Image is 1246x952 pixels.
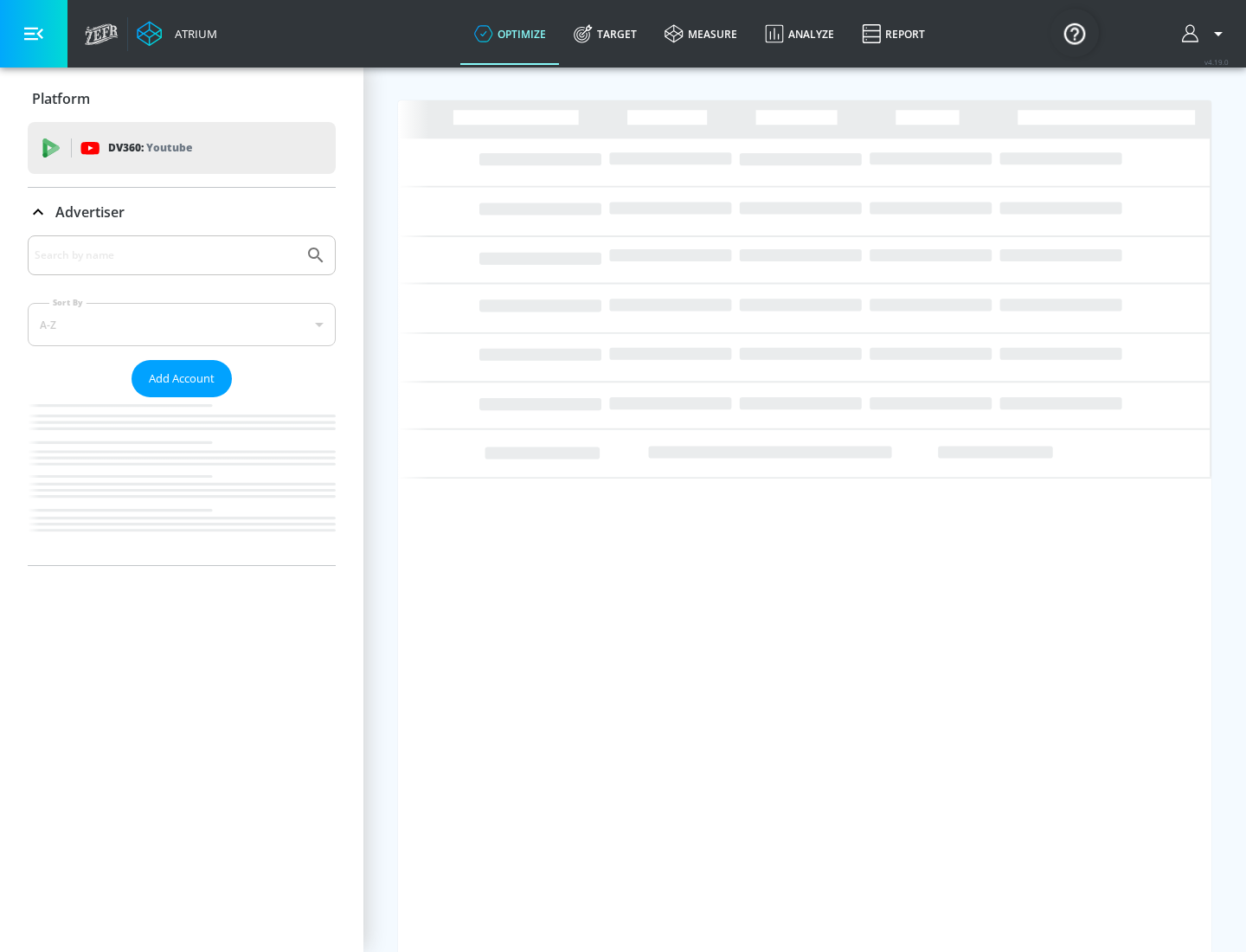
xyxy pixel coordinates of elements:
a: Report [848,3,939,65]
button: Add Account [132,360,232,397]
a: optimize [460,3,560,65]
p: Platform [32,89,90,108]
p: DV360: [108,138,192,158]
nav: list of Advertiser [28,397,336,565]
div: Atrium [168,26,217,42]
a: Target [560,3,651,65]
span: Add Account [149,369,215,389]
button: Open Resource Center [1050,9,1099,57]
p: Youtube [146,138,192,157]
div: Advertiser [28,235,336,565]
div: Advertiser [28,188,336,236]
div: A-Z [28,303,336,346]
input: Search by name [35,244,297,267]
label: Sort By [49,297,87,308]
a: Atrium [137,21,217,47]
a: Analyze [751,3,848,65]
div: DV360: Youtube [28,122,336,174]
p: Advertiser [55,203,125,222]
div: Platform [28,74,336,123]
span: v 4.19.0 [1204,57,1229,67]
a: measure [651,3,751,65]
